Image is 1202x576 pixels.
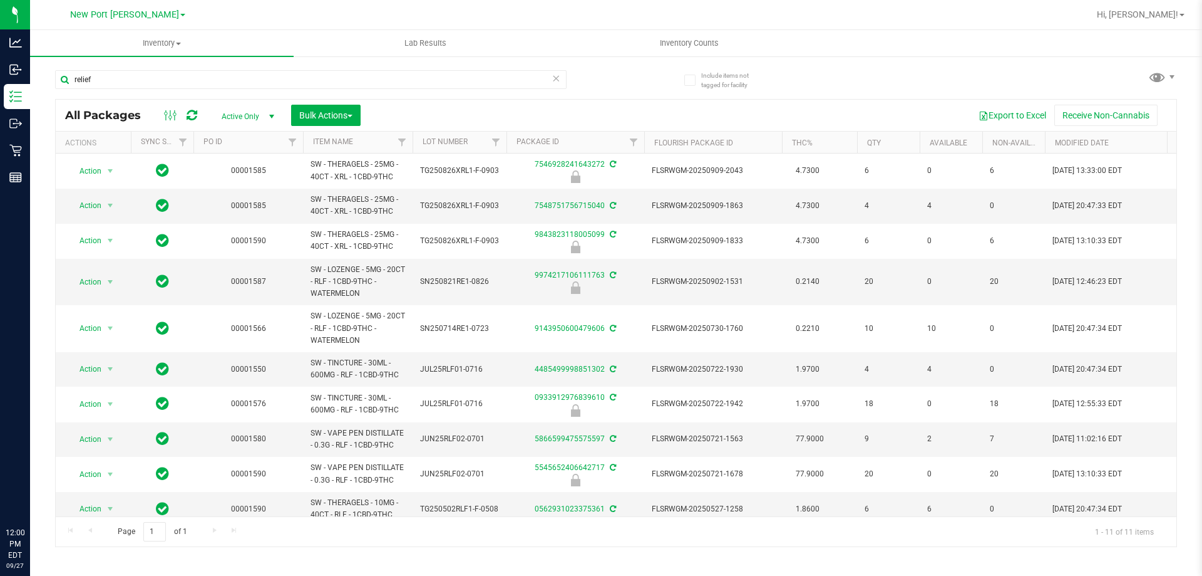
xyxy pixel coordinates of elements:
[865,235,912,247] span: 6
[141,137,189,146] a: Sync Status
[970,105,1054,126] button: Export to Excel
[231,166,266,175] a: 00001585
[535,201,605,210] a: 7548751756715040
[392,132,413,153] a: Filter
[652,503,774,515] span: FLSRWGM-20250527-1258
[68,395,102,413] span: Action
[173,132,193,153] a: Filter
[927,165,975,177] span: 0
[990,276,1037,288] span: 20
[107,522,197,542] span: Page of 1
[867,139,881,147] a: Qty
[231,469,266,478] a: 00001590
[608,505,616,513] span: Sync from Compliance System
[68,431,102,448] span: Action
[103,320,118,337] span: select
[930,139,967,147] a: Available
[231,277,266,286] a: 00001587
[1052,200,1122,212] span: [DATE] 20:47:33 EDT
[927,276,975,288] span: 0
[505,170,646,183] div: Newly Received
[652,433,774,445] span: FLSRWGM-20250721-1563
[1052,398,1122,410] span: [DATE] 12:55:33 EDT
[1052,468,1122,480] span: [DATE] 13:10:33 EDT
[311,497,405,521] span: SW - THERAGELS - 10MG - 40CT - RLF - 1CBD-9THC
[291,105,361,126] button: Bulk Actions
[608,393,616,402] span: Sync from Compliance System
[103,360,118,378] span: select
[311,194,405,217] span: SW - THERAGELS - 25MG - 40CT - XRL - 1CBD-9THC
[516,137,559,146] a: Package ID
[420,398,499,410] span: JUL25RLF01-0716
[990,200,1037,212] span: 0
[789,395,826,413] span: 1.9700
[30,38,294,49] span: Inventory
[792,139,813,147] a: THC%
[789,197,826,215] span: 4.7300
[927,235,975,247] span: 0
[1052,364,1122,375] span: [DATE] 20:47:34 EDT
[311,310,405,347] span: SW - LOZENGE - 5MG - 20CT - RLF - 1CBD-9THC - WATERMELON
[927,364,975,375] span: 4
[203,137,222,146] a: PO ID
[652,468,774,480] span: FLSRWGM-20250721-1678
[789,430,830,448] span: 77.9000
[652,165,774,177] span: FLSRWGM-20250909-2043
[608,230,616,239] span: Sync from Compliance System
[535,463,605,472] a: 5545652406642717
[311,427,405,451] span: SW - VAPE PEN DISTILLATE - 0.3G - RLF - 1CBD-9THC
[55,70,567,89] input: Search Package ID, Item Name, SKU, Lot or Part Number...
[1097,9,1178,19] span: Hi, [PERSON_NAME]!
[990,503,1037,515] span: 0
[990,364,1037,375] span: 0
[865,364,912,375] span: 4
[103,232,118,249] span: select
[865,398,912,410] span: 18
[927,433,975,445] span: 2
[535,365,605,374] a: 4485499998851302
[608,201,616,210] span: Sync from Compliance System
[624,132,644,153] a: Filter
[313,137,353,146] a: Item Name
[789,500,826,518] span: 1.8600
[420,165,499,177] span: TG250826XRL1-F-0903
[535,324,605,333] a: 9143950600479606
[608,365,616,374] span: Sync from Compliance System
[789,162,826,180] span: 4.7300
[1052,276,1122,288] span: [DATE] 12:46:23 EDT
[156,430,169,448] span: In Sync
[9,36,22,49] inline-svg: Analytics
[1052,165,1122,177] span: [DATE] 13:33:00 EDT
[652,276,774,288] span: FLSRWGM-20250902-1531
[865,165,912,177] span: 6
[311,159,405,182] span: SW - THERAGELS - 25MG - 40CT - XRL - 1CBD-9THC
[6,527,24,561] p: 12:00 PM EDT
[865,276,912,288] span: 20
[865,200,912,212] span: 4
[789,273,826,291] span: 0.2140
[608,324,616,333] span: Sync from Compliance System
[9,144,22,157] inline-svg: Retail
[535,393,605,402] a: 0933912976839610
[68,320,102,337] span: Action
[789,320,826,338] span: 0.2210
[65,139,126,147] div: Actions
[420,276,499,288] span: SN250821RE1-0826
[535,434,605,443] a: 5866599475575597
[299,110,352,120] span: Bulk Actions
[927,323,975,335] span: 10
[6,561,24,570] p: 09/27
[990,165,1037,177] span: 6
[231,365,266,374] a: 00001550
[103,500,118,518] span: select
[156,360,169,378] span: In Sync
[420,468,499,480] span: JUN25RLF02-0701
[231,399,266,408] a: 00001576
[420,433,499,445] span: JUN25RLF02-0701
[608,463,616,472] span: Sync from Compliance System
[1052,235,1122,247] span: [DATE] 13:10:33 EDT
[68,162,102,180] span: Action
[865,468,912,480] span: 20
[535,230,605,239] a: 9843823118005099
[231,236,266,245] a: 00001590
